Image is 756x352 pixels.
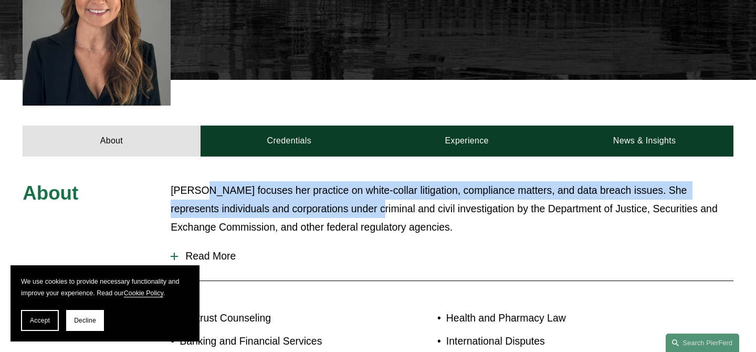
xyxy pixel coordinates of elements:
[171,242,733,270] button: Read More
[178,250,733,262] span: Read More
[124,289,163,297] a: Cookie Policy
[21,310,59,331] button: Accept
[666,334,739,352] a: Search this site
[555,126,733,156] a: News & Insights
[201,126,378,156] a: Credentials
[10,265,199,341] section: Cookie banner
[21,276,189,299] p: We use cookies to provide necessary functionality and improve your experience. Read our .
[74,317,96,324] span: Decline
[446,332,674,350] p: International Disputes
[180,309,378,327] p: Antitrust Counseling
[171,181,733,236] p: [PERSON_NAME] focuses her practice on white-collar litigation, compliance matters, and data breac...
[66,310,104,331] button: Decline
[378,126,555,156] a: Experience
[23,126,200,156] a: About
[180,332,378,350] p: Banking and Financial Services
[30,317,50,324] span: Accept
[446,309,674,327] p: Health and Pharmacy Law
[23,182,78,204] span: About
